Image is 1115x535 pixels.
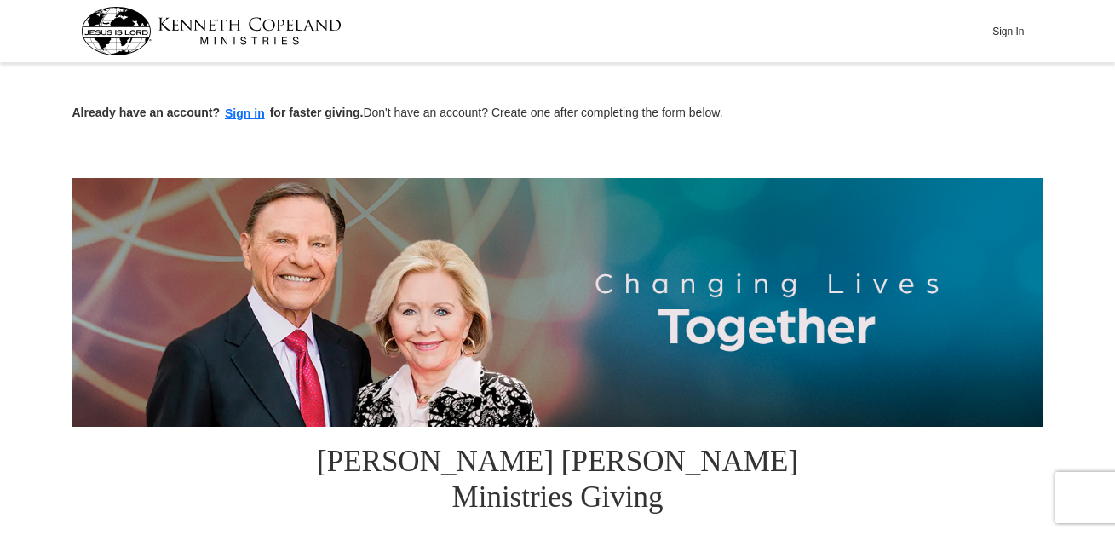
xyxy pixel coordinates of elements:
[72,106,364,119] strong: Already have an account? for faster giving.
[81,7,342,55] img: kcm-header-logo.svg
[72,104,1043,124] p: Don't have an account? Create one after completing the form below.
[983,18,1034,44] button: Sign In
[220,104,270,124] button: Sign in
